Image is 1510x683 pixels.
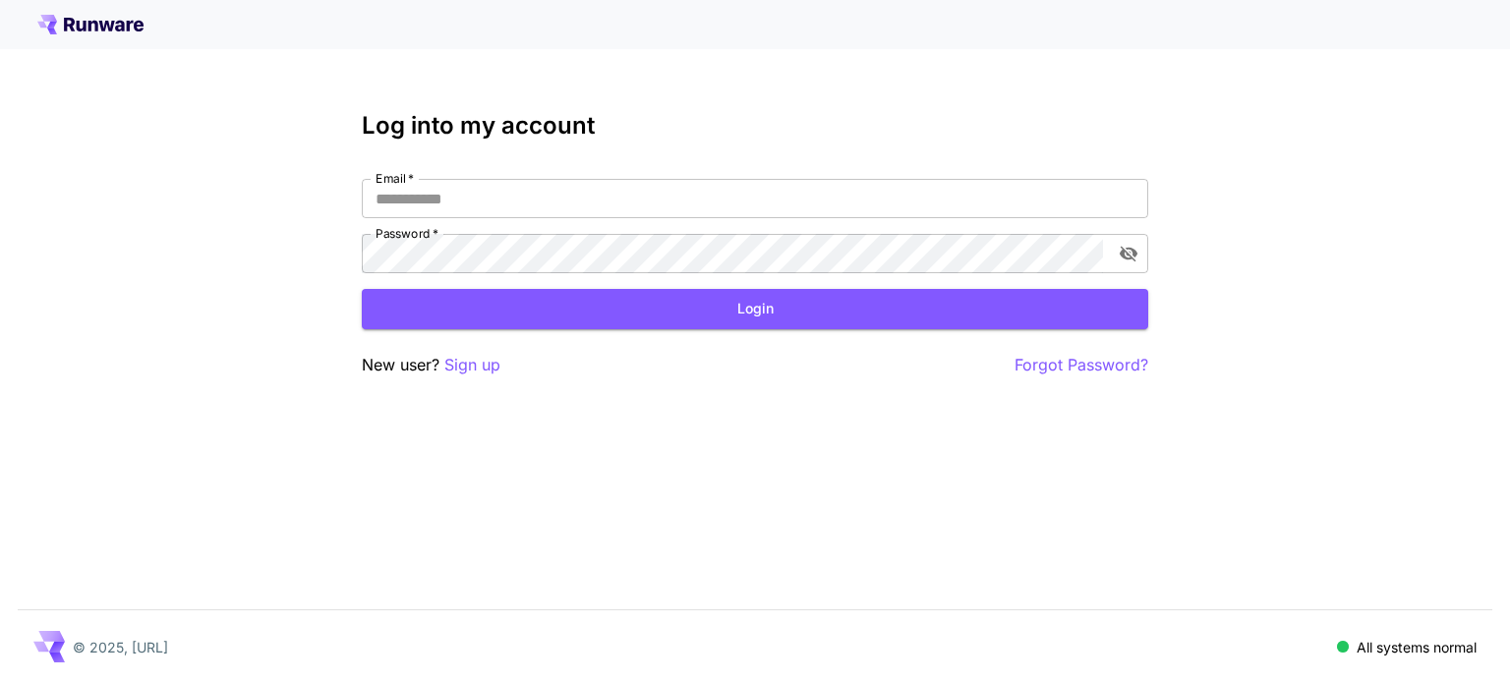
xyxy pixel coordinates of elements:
[362,112,1148,140] h3: Log into my account
[1357,637,1477,657] p: All systems normal
[444,353,500,377] button: Sign up
[1111,236,1146,271] button: toggle password visibility
[376,170,414,187] label: Email
[73,637,168,657] p: © 2025, [URL]
[362,353,500,377] p: New user?
[1015,353,1148,377] button: Forgot Password?
[362,289,1148,329] button: Login
[376,225,438,242] label: Password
